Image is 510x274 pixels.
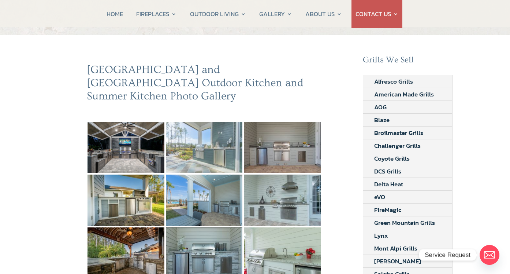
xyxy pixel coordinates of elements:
[363,242,428,255] a: Mont Alpi Grills
[363,229,399,242] a: Lynx
[166,175,243,226] img: 4
[88,122,164,173] img: 30
[363,204,412,216] a: FireMagic
[244,175,321,226] img: 5
[363,255,432,267] a: [PERSON_NAME]
[363,165,412,178] a: DCS Grills
[363,152,421,165] a: Coyote Grills
[363,139,432,152] a: Challenger Grills
[244,122,321,173] img: 2
[87,63,322,106] h2: [GEOGRAPHIC_DATA] and [GEOGRAPHIC_DATA] Outdoor Kitchen and Summer Kitchen Photo Gallery
[363,75,424,88] a: Alfresco Grills
[166,122,243,173] img: 1
[363,191,396,203] a: eVO
[363,216,446,229] a: Green Mountain Grills
[363,127,434,139] a: Broilmaster Grills
[480,245,499,265] a: Email
[363,101,398,113] a: AOG
[363,114,401,126] a: Blaze
[363,88,445,101] a: American Made Grills
[363,178,414,190] a: Delta Heat
[88,175,164,226] img: 3
[363,55,453,69] h2: Grills We Sell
